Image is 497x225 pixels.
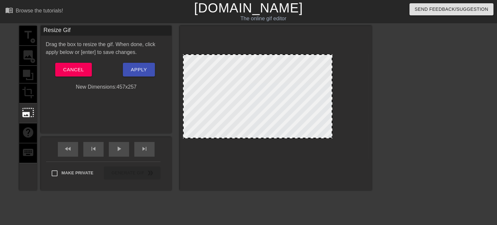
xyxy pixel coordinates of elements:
span: menu_book [5,6,13,14]
a: [DOMAIN_NAME] [194,1,303,15]
span: Apply [131,65,147,74]
a: Browse the tutorials! [5,6,63,16]
button: Cancel [55,63,91,77]
div: Drag the box to resize the gif. When done, click apply below or [enter] to save changes. [41,41,172,56]
span: skip_next [141,145,148,153]
span: Make Private [61,170,93,176]
span: photo_size_select_large [22,106,34,119]
span: skip_previous [90,145,97,153]
span: fast_rewind [64,145,72,153]
button: Send Feedback/Suggestion [409,3,493,15]
div: The online gif editor [169,15,358,23]
span: Cancel [63,65,84,74]
div: New Dimensions: 457 x 257 [41,83,172,91]
span: Send Feedback/Suggestion [415,5,488,13]
button: Apply [123,63,155,77]
div: Browse the tutorials! [16,8,63,13]
span: play_arrow [115,145,123,153]
div: Resize Gif [41,26,172,36]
